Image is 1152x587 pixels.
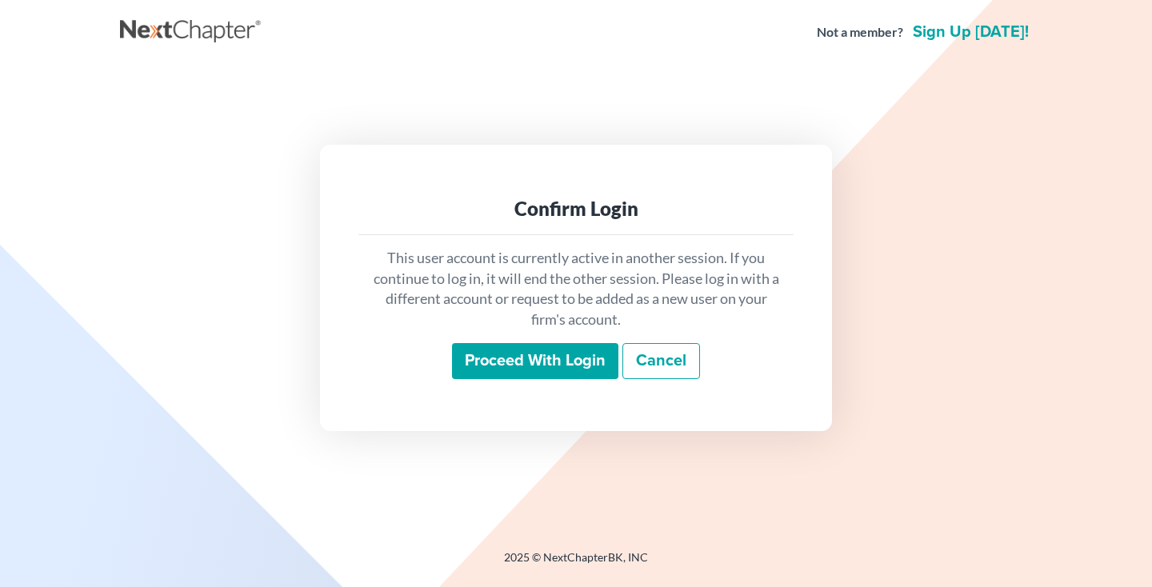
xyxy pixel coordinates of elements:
div: 2025 © NextChapterBK, INC [120,549,1032,578]
div: Confirm Login [371,196,781,222]
a: Cancel [622,343,700,380]
input: Proceed with login [452,343,618,380]
a: Sign up [DATE]! [910,24,1032,40]
strong: Not a member? [817,23,903,42]
p: This user account is currently active in another session. If you continue to log in, it will end ... [371,248,781,330]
